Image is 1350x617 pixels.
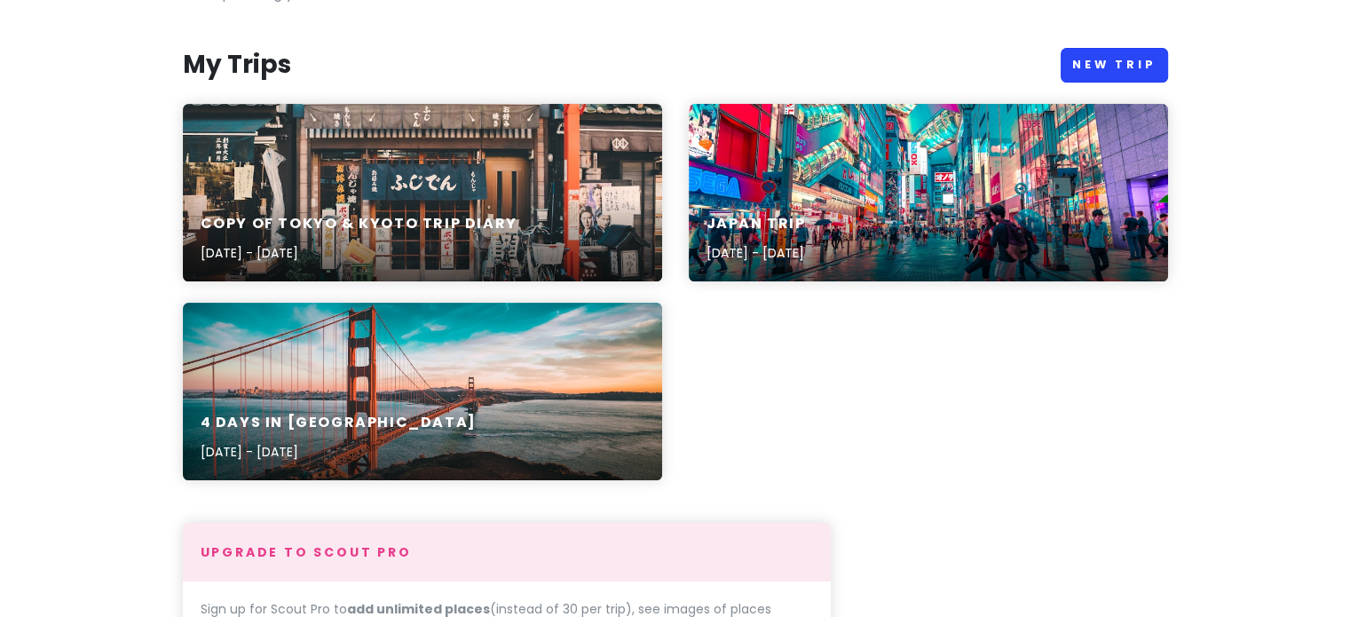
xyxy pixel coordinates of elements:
h4: Upgrade to Scout Pro [201,544,813,560]
h3: My Trips [183,49,291,81]
p: [DATE] - [DATE] [201,243,517,263]
h6: 4 Days in [GEOGRAPHIC_DATA] [201,414,477,432]
p: [DATE] - [DATE] [707,243,806,263]
a: bicycle in front of Japanese storeCopy of Tokyo & Kyoto Trip Diary[DATE] - [DATE] [183,104,662,281]
h6: Copy of Tokyo & Kyoto Trip Diary [201,215,517,233]
p: [DATE] - [DATE] [201,442,477,462]
a: 4 Days in [GEOGRAPHIC_DATA][DATE] - [DATE] [183,303,662,480]
h6: Japan trip [707,215,806,233]
a: New Trip [1061,48,1168,83]
a: people walking on road near well-lit buildingsJapan trip[DATE] - [DATE] [689,104,1168,281]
